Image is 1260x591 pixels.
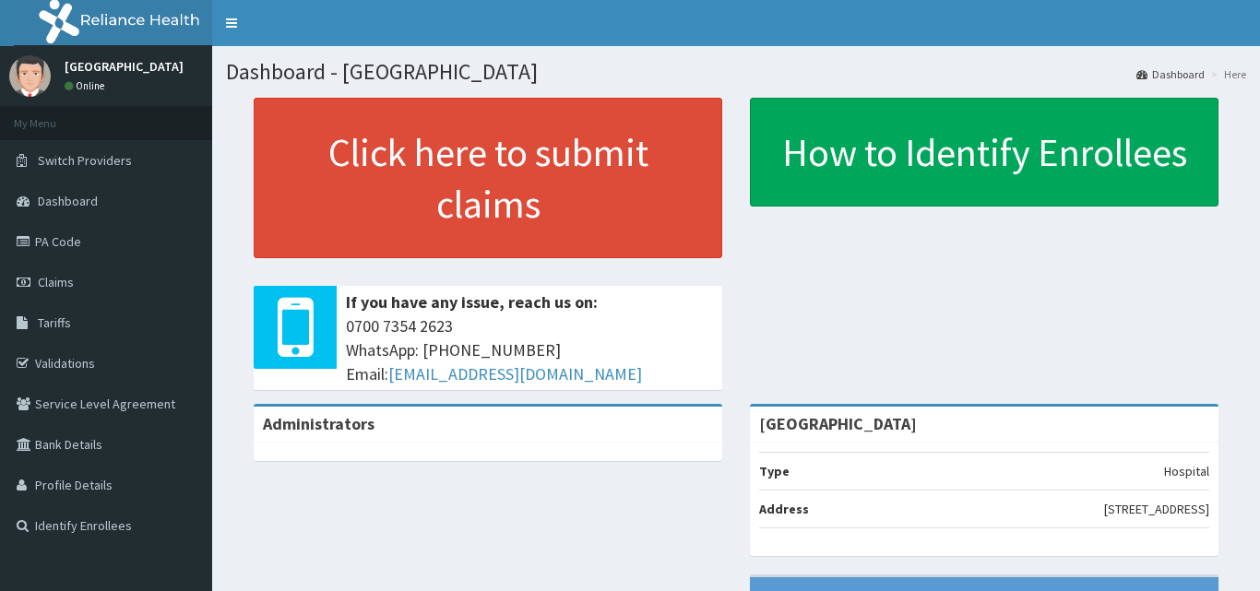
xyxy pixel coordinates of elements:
b: If you have any issue, reach us on: [346,291,598,313]
a: Dashboard [1136,66,1205,82]
span: Switch Providers [38,152,132,169]
a: Click here to submit claims [254,98,722,258]
span: Dashboard [38,193,98,209]
a: [EMAIL_ADDRESS][DOMAIN_NAME] [388,363,642,384]
b: Administrators [263,413,374,434]
span: Claims [38,274,74,290]
b: Type [759,463,790,479]
li: Here [1207,66,1246,82]
a: How to Identify Enrollees [750,98,1218,207]
p: [GEOGRAPHIC_DATA] [65,60,184,73]
p: Hospital [1164,462,1209,480]
img: User Image [9,55,51,97]
span: Tariffs [38,314,71,331]
span: 0700 7354 2623 WhatsApp: [PHONE_NUMBER] Email: [346,314,713,385]
strong: [GEOGRAPHIC_DATA] [759,413,917,434]
p: [STREET_ADDRESS] [1104,500,1209,518]
a: Online [65,79,109,92]
h1: Dashboard - [GEOGRAPHIC_DATA] [226,60,1246,84]
b: Address [759,501,809,517]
